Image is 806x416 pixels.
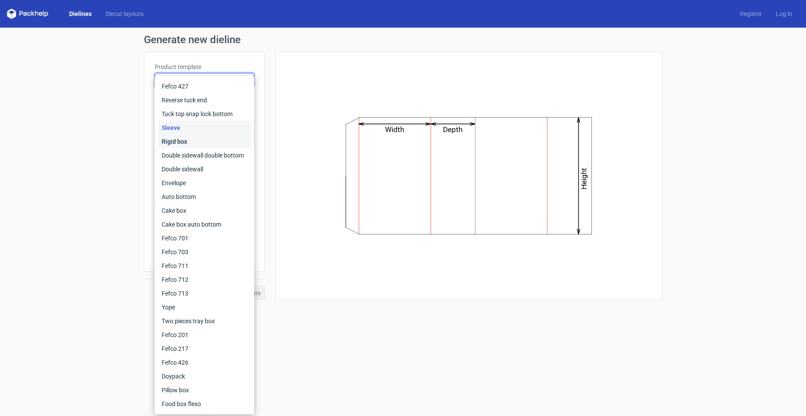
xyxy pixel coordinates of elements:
a: Register [733,9,769,18]
div: Sleeve [158,121,251,135]
div: Cake box [158,204,251,217]
a: Diecut layouts [99,9,150,18]
text: Depth [443,125,462,134]
div: Fefco 703 [158,245,251,259]
div: Doypack [158,369,251,383]
div: Fefco 217 [158,342,251,356]
div: Two pieces tray box [158,314,251,328]
div: Envelope [158,176,251,190]
div: Yope [158,300,251,314]
h1: Generate new dieline [144,35,663,45]
span: Sleeve [159,76,244,84]
label: Product template [155,63,254,71]
div: Double sidewall [158,162,251,176]
text: Width [385,125,404,134]
div: Cake box auto bottom [158,217,251,231]
div: Double sidewall double bottom [158,148,251,162]
div: Reverse tuck end [158,93,251,107]
div: Rigid box [158,135,251,148]
div: Fefco 701 [158,231,251,245]
div: Food box flexo [158,397,251,411]
div: Fefco 712 [158,273,251,287]
a: Dielines [62,9,99,18]
div: Fefco 711 [158,259,251,273]
div: Fefco 427 [158,79,251,93]
div: Fefco 713 [158,287,251,300]
div: Fefco 426 [158,356,251,369]
div: Fefco 201 [158,328,251,342]
a: Log in [769,9,799,18]
div: Pillow box [158,383,251,397]
div: Auto bottom [158,190,251,204]
text: Height [580,168,588,189]
div: Tuck top snap lock bottom [158,107,251,121]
